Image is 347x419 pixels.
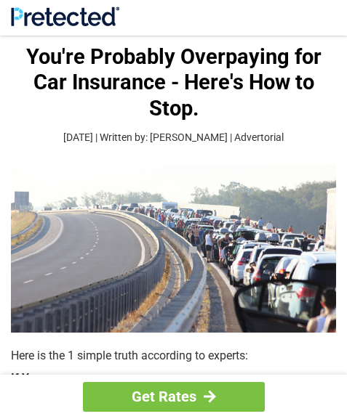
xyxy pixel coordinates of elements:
p: [DATE] | Written by: [PERSON_NAME] | Advertorial [11,130,336,146]
a: Site Logo [11,15,119,29]
h1: You're Probably Overpaying for Car Insurance - Here's How to Stop. [11,44,336,121]
p: Here is the 1 simple truth according to experts: [11,347,336,365]
strong: If You: [11,373,336,384]
a: Get Rates [83,382,265,412]
img: Site Logo [11,7,119,26]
